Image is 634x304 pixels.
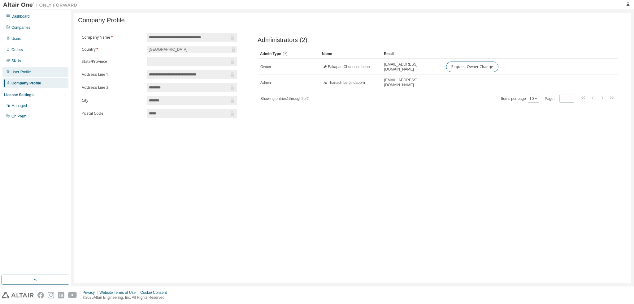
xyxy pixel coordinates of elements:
label: City [82,98,144,103]
span: Eakapan Chuensomboon [328,64,370,69]
label: Address Line 1 [82,72,144,77]
label: Address Line 2 [82,85,144,90]
div: Cookie Consent [140,290,170,295]
span: Page n. [545,95,574,103]
div: Name [322,49,379,59]
div: Managed [11,103,27,108]
span: Admin [260,80,271,85]
img: youtube.svg [68,292,77,298]
div: [GEOGRAPHIC_DATA] [147,46,237,53]
div: Website Terms of Use [99,290,140,295]
div: Dashboard [11,14,30,19]
span: [EMAIL_ADDRESS][DOMAIN_NAME] [384,62,441,72]
label: Country [82,47,144,52]
span: Company Profile [78,17,125,24]
div: SKUs [11,58,21,63]
div: Company Profile [11,81,41,86]
img: instagram.svg [48,292,54,298]
div: Email [384,49,441,59]
span: Showing entries 1 through 2 of 2 [260,96,309,101]
div: On Prem [11,114,26,119]
button: Request Owner Change [446,62,498,72]
div: User Profile [11,70,31,75]
label: Company Name [82,35,144,40]
img: linkedin.svg [58,292,64,298]
div: Orders [11,47,23,52]
div: License Settings [4,92,33,97]
span: Thanach Lertjindaporn [328,80,365,85]
img: altair_logo.svg [2,292,34,298]
div: Companies [11,25,30,30]
span: Admin Type [260,52,281,56]
button: 10 [529,96,538,101]
span: Administrators (2) [258,36,307,44]
span: Owner [260,64,271,69]
div: [GEOGRAPHIC_DATA] [148,46,188,53]
span: Items per page [501,95,539,103]
img: facebook.svg [37,292,44,298]
div: Users [11,36,21,41]
p: © 2025 Altair Engineering, Inc. All Rights Reserved. [83,295,171,300]
label: State/Province [82,59,144,64]
label: Postal Code [82,111,144,116]
div: Privacy [83,290,99,295]
img: Altair One [3,2,80,8]
span: [EMAIL_ADDRESS][DOMAIN_NAME] [384,78,441,88]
